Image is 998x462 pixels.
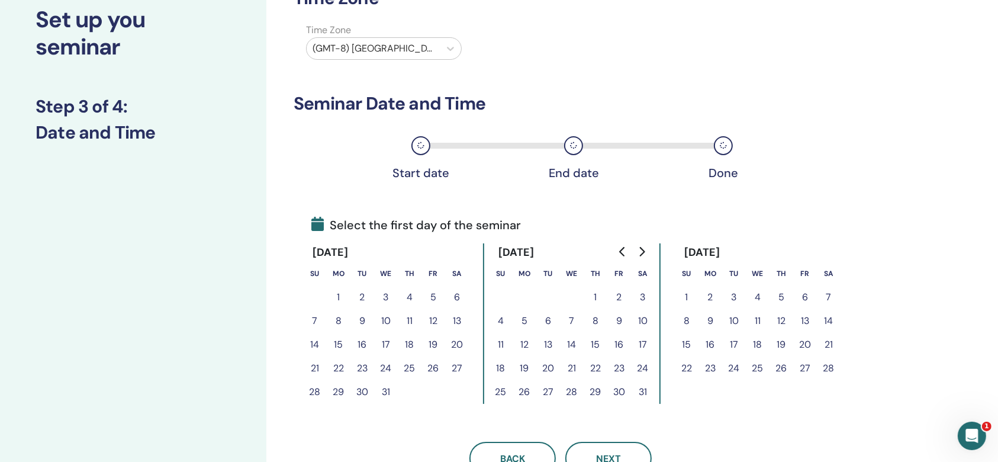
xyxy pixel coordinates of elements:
[513,262,536,285] th: Monday
[817,333,841,357] button: 21
[746,309,770,333] button: 11
[770,309,793,333] button: 12
[722,309,746,333] button: 10
[584,357,607,380] button: 22
[374,380,398,404] button: 31
[584,309,607,333] button: 8
[675,357,698,380] button: 22
[536,333,560,357] button: 13
[327,309,350,333] button: 8
[303,262,327,285] th: Sunday
[421,333,445,357] button: 19
[817,262,841,285] th: Saturday
[398,333,421,357] button: 18
[445,333,469,357] button: 20
[489,309,513,333] button: 4
[374,262,398,285] th: Wednesday
[294,93,828,114] h3: Seminar Date and Time
[421,285,445,309] button: 5
[607,333,631,357] button: 16
[584,285,607,309] button: 1
[631,262,655,285] th: Saturday
[350,262,374,285] th: Tuesday
[722,357,746,380] button: 24
[770,262,793,285] th: Thursday
[513,333,536,357] button: 12
[584,333,607,357] button: 15
[327,285,350,309] button: 1
[489,243,544,262] div: [DATE]
[607,309,631,333] button: 9
[560,309,584,333] button: 7
[421,357,445,380] button: 26
[513,380,536,404] button: 26
[675,309,698,333] button: 8
[613,240,632,264] button: Go to previous month
[374,333,398,357] button: 17
[536,357,560,380] button: 20
[746,285,770,309] button: 4
[675,333,698,357] button: 15
[560,262,584,285] th: Wednesday
[698,285,722,309] button: 2
[817,285,841,309] button: 7
[793,357,817,380] button: 27
[544,166,603,180] div: End date
[793,333,817,357] button: 20
[489,380,513,404] button: 25
[489,262,513,285] th: Sunday
[722,262,746,285] th: Tuesday
[698,357,722,380] button: 23
[536,262,560,285] th: Tuesday
[698,309,722,333] button: 9
[299,23,469,37] label: Time Zone
[445,285,469,309] button: 6
[632,240,651,264] button: Go to next month
[793,285,817,309] button: 6
[374,285,398,309] button: 3
[327,262,350,285] th: Monday
[746,333,770,357] button: 18
[536,380,560,404] button: 27
[350,285,374,309] button: 2
[489,333,513,357] button: 11
[607,262,631,285] th: Friday
[303,309,327,333] button: 7
[350,380,374,404] button: 30
[445,262,469,285] th: Saturday
[698,262,722,285] th: Monday
[489,357,513,380] button: 18
[303,333,327,357] button: 14
[584,262,607,285] th: Thursday
[513,309,536,333] button: 5
[421,262,445,285] th: Friday
[793,309,817,333] button: 13
[817,309,841,333] button: 14
[391,166,450,180] div: Start date
[675,285,698,309] button: 1
[350,333,374,357] button: 16
[817,357,841,380] button: 28
[327,333,350,357] button: 15
[631,309,655,333] button: 10
[631,380,655,404] button: 31
[421,309,445,333] button: 12
[631,285,655,309] button: 3
[722,333,746,357] button: 17
[793,262,817,285] th: Friday
[607,357,631,380] button: 23
[445,357,469,380] button: 27
[631,333,655,357] button: 17
[374,309,398,333] button: 10
[374,357,398,380] button: 24
[311,216,521,234] span: Select the first day of the seminar
[445,309,469,333] button: 13
[722,285,746,309] button: 3
[607,285,631,309] button: 2
[303,357,327,380] button: 21
[746,357,770,380] button: 25
[303,243,358,262] div: [DATE]
[746,262,770,285] th: Wednesday
[560,357,584,380] button: 21
[398,309,421,333] button: 11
